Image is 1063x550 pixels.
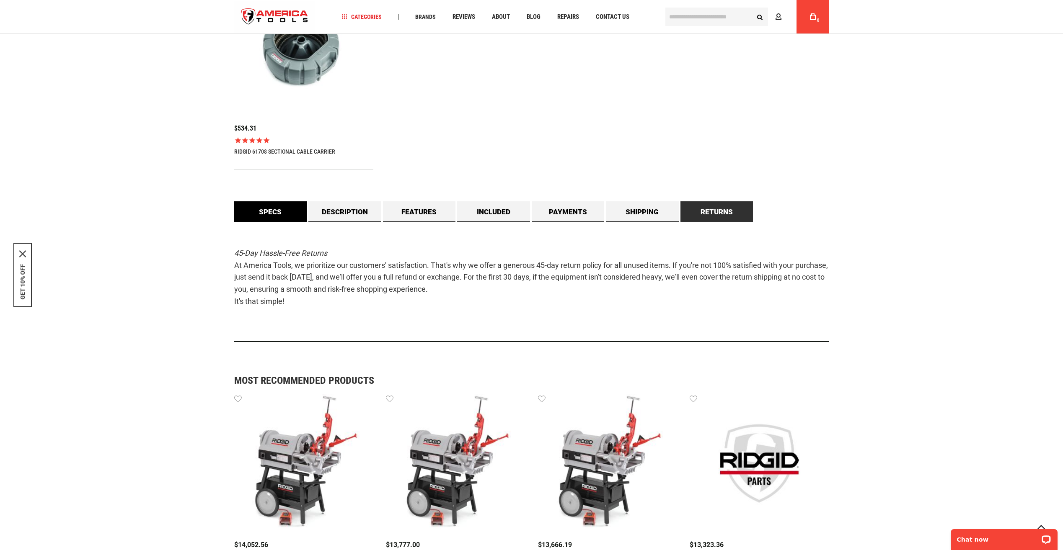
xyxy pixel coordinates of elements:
[457,201,530,222] a: Included
[234,1,316,33] a: store logo
[341,14,382,20] span: Categories
[234,247,829,308] p: At America Tools, we prioritize our customers' satisfaction. That's why we offer a generous 45-da...
[492,14,510,20] span: About
[488,11,514,23] a: About
[532,201,605,222] a: Payments
[383,201,456,222] a: Features
[945,524,1063,550] iframe: LiveChat chat widget
[415,14,436,20] span: Brands
[449,11,479,23] a: Reviews
[234,249,327,257] em: 45-Day Hassle-Free Returns
[690,541,724,549] span: $13,323.36
[234,136,374,144] span: Rated 5.0 out of 5 stars 1 reviews
[19,251,26,257] svg: close icon
[538,394,678,533] img: RIDGID 26127 1/4" - 4" BSPT HAMMER CHUCK MACHINE
[19,251,26,257] button: Close
[690,394,829,533] img: RIDGID 12833 CABLE,C13ICSB 5/16X35'
[527,14,541,20] span: Blog
[523,11,544,23] a: Blog
[817,18,820,23] span: 0
[386,541,420,549] span: $13,777.00
[596,14,629,20] span: Contact Us
[592,11,633,23] a: Contact Us
[234,148,335,155] a: RIDGID 61708 SECTIONAL CABLE CARRIER
[234,375,800,386] strong: Most Recommended Products
[453,14,475,20] span: Reviews
[411,11,440,23] a: Brands
[680,201,753,222] a: Returns
[234,201,307,222] a: Specs
[538,541,572,549] span: $13,666.19
[557,14,579,20] span: Repairs
[234,1,316,33] img: America Tools
[338,11,385,23] a: Categories
[308,201,381,222] a: Description
[752,9,768,25] button: Search
[19,264,26,300] button: GET 10% OFF
[234,394,374,533] img: RIDGID 29863 THREADING MACH,1224 220V BSPT
[606,201,679,222] a: Shipping
[553,11,583,23] a: Repairs
[386,394,525,533] img: RIDGID 26122 1/4" - 4" BSPT HAMMER CHUCK MACHINE 240V 60HZ
[234,541,268,549] span: $14,052.56
[234,124,256,132] span: $534.31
